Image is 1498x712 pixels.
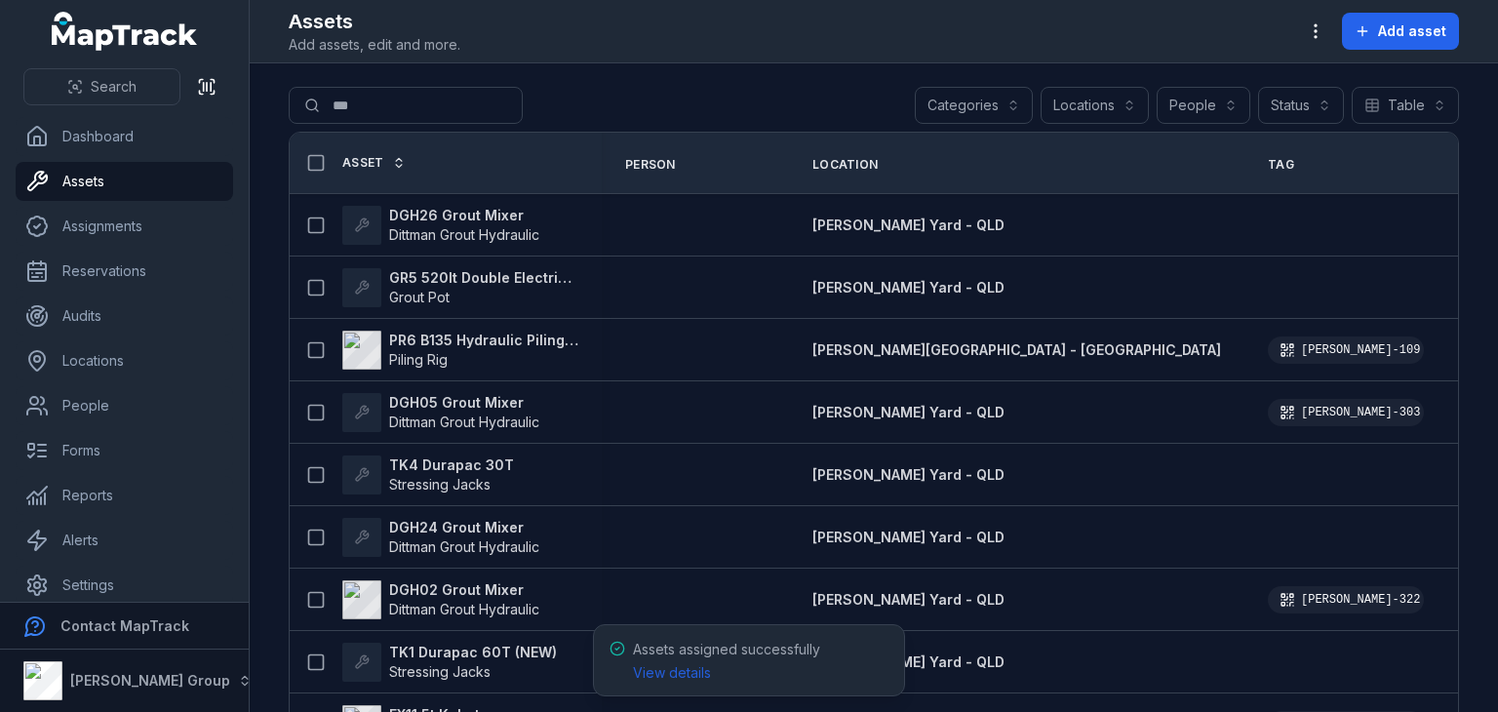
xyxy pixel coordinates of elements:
span: Piling Rig [389,351,448,368]
div: [PERSON_NAME]-109 [1268,336,1424,364]
a: Assignments [16,207,233,246]
a: Audits [16,297,233,336]
a: DGH26 Grout MixerDittman Grout Hydraulic [342,206,539,245]
a: DGH24 Grout MixerDittman Grout Hydraulic [342,518,539,557]
a: Forms [16,431,233,470]
strong: DGH02 Grout Mixer [389,580,539,600]
a: [PERSON_NAME] Yard - QLD [812,278,1005,297]
a: Dashboard [16,117,233,156]
a: PR6 B135 Hydraulic Piling RigPiling Rig [342,331,578,370]
span: [PERSON_NAME] Yard - QLD [812,591,1005,608]
span: Search [91,77,137,97]
h2: Assets [289,8,460,35]
a: Settings [16,566,233,605]
span: [PERSON_NAME] Yard - QLD [812,404,1005,420]
span: [PERSON_NAME] Yard - QLD [812,653,1005,670]
div: [PERSON_NAME]-303 [1268,399,1424,426]
button: Table [1352,87,1459,124]
strong: DGH26 Grout Mixer [389,206,539,225]
a: DGH05 Grout MixerDittman Grout Hydraulic [342,393,539,432]
span: Location [812,157,878,173]
strong: Contact MapTrack [60,617,189,634]
strong: DGH24 Grout Mixer [389,518,539,537]
strong: GR5 520lt Double Electric Twin Pot [389,268,578,288]
span: Dittman Grout Hydraulic [389,538,539,555]
a: Asset [342,155,406,171]
a: Reports [16,476,233,515]
span: [PERSON_NAME] Yard - QLD [812,466,1005,483]
span: Dittman Grout Hydraulic [389,226,539,243]
a: [PERSON_NAME] Yard - QLD [812,590,1005,610]
button: Locations [1041,87,1149,124]
a: Locations [16,341,233,380]
button: Categories [915,87,1033,124]
a: [PERSON_NAME] Yard - QLD [812,465,1005,485]
strong: TK4 Durapac 30T [389,455,514,475]
a: [PERSON_NAME] Yard - QLD [812,653,1005,672]
span: Grout Pot [389,289,450,305]
a: MapTrack [52,12,198,51]
span: Person [625,157,676,173]
a: TK1 Durapac 60T (NEW)Stressing Jacks [342,643,557,682]
button: Search [23,68,180,105]
a: TK4 Durapac 30TStressing Jacks [342,455,514,494]
a: DGH02 Grout MixerDittman Grout Hydraulic [342,580,539,619]
a: View details [633,663,711,683]
span: Tag [1268,157,1294,173]
span: Dittman Grout Hydraulic [389,601,539,617]
button: Add asset [1342,13,1459,50]
strong: [PERSON_NAME] Group [70,672,230,689]
span: [PERSON_NAME][GEOGRAPHIC_DATA] - [GEOGRAPHIC_DATA] [812,341,1221,358]
span: Stressing Jacks [389,663,491,680]
span: [PERSON_NAME] Yard - QLD [812,279,1005,296]
strong: PR6 B135 Hydraulic Piling Rig [389,331,578,350]
div: [PERSON_NAME]-322 [1268,586,1424,613]
span: Add assets, edit and more. [289,35,460,55]
strong: TK1 Durapac 60T (NEW) [389,643,557,662]
button: People [1157,87,1250,124]
a: Reservations [16,252,233,291]
span: Assets assigned successfully [633,641,820,681]
span: [PERSON_NAME] Yard - QLD [812,529,1005,545]
a: [PERSON_NAME][GEOGRAPHIC_DATA] - [GEOGRAPHIC_DATA] [812,340,1221,360]
strong: DGH05 Grout Mixer [389,393,539,413]
a: [PERSON_NAME] Yard - QLD [812,528,1005,547]
a: [PERSON_NAME] Yard - QLD [812,216,1005,235]
span: Add asset [1378,21,1446,41]
span: [PERSON_NAME] Yard - QLD [812,217,1005,233]
a: Alerts [16,521,233,560]
a: GR5 520lt Double Electric Twin PotGrout Pot [342,268,578,307]
span: Dittman Grout Hydraulic [389,414,539,430]
span: Stressing Jacks [389,476,491,493]
a: Assets [16,162,233,201]
a: [PERSON_NAME] Yard - QLD [812,403,1005,422]
a: People [16,386,233,425]
button: Status [1258,87,1344,124]
span: Asset [342,155,384,171]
